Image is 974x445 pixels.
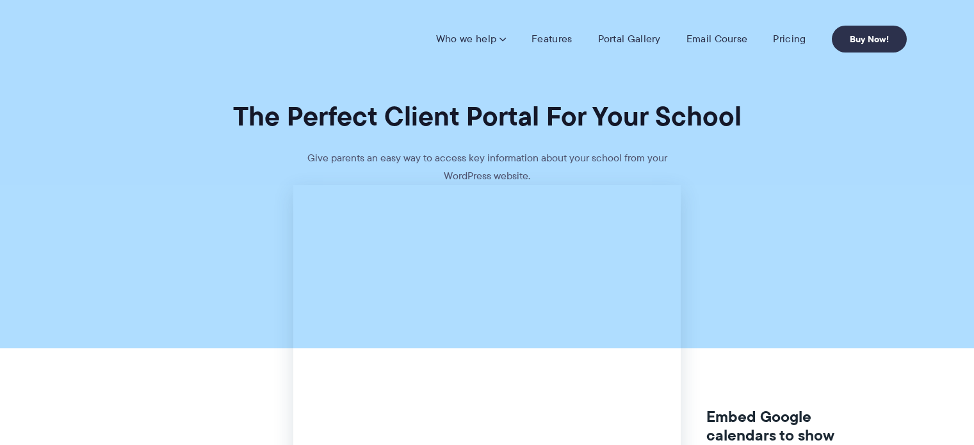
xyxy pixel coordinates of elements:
[686,33,748,45] a: Email Course
[832,26,907,53] a: Buy Now!
[295,149,679,185] p: Give parents an easy way to access key information about your school from your WordPress website.
[436,33,506,45] a: Who we help
[598,33,661,45] a: Portal Gallery
[532,33,572,45] a: Features
[773,33,806,45] a: Pricing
